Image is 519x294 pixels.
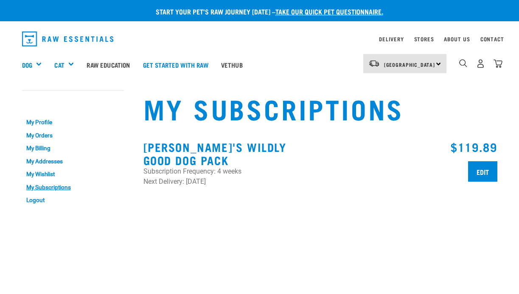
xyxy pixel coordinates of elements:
img: home-icon-1@2x.png [459,59,467,67]
a: My Subscriptions [22,181,124,194]
img: Raw Essentials Logo [22,31,114,46]
a: Vethub [215,48,249,82]
a: My Orders [22,129,124,142]
a: About Us [444,37,470,40]
p: Subscription Frequency: 4 weeks [143,166,315,177]
a: My Addresses [22,155,124,168]
a: Raw Education [80,48,136,82]
img: user.png [476,59,485,68]
a: Delivery [379,37,404,40]
a: Stores [414,37,434,40]
h3: [PERSON_NAME]'s Wildly Good Dog Pack [143,140,315,166]
a: My Wishlist [22,168,124,181]
input: Edit [468,161,497,182]
span: [GEOGRAPHIC_DATA] [384,63,435,66]
img: van-moving.png [368,60,380,67]
a: take our quick pet questionnaire. [275,9,383,13]
a: My Billing [22,142,124,155]
a: Contact [480,37,504,40]
nav: dropdown navigation [15,28,504,50]
p: Next Delivery: [DATE] [143,177,315,187]
h3: $119.89 [325,140,497,154]
a: Dog [22,60,32,70]
a: My Account [22,99,63,103]
img: home-icon@2x.png [494,59,502,68]
a: My Profile [22,116,124,129]
h1: My Subscriptions [143,93,497,123]
a: Get started with Raw [137,48,215,82]
a: Cat [54,60,64,70]
a: Logout [22,194,124,207]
